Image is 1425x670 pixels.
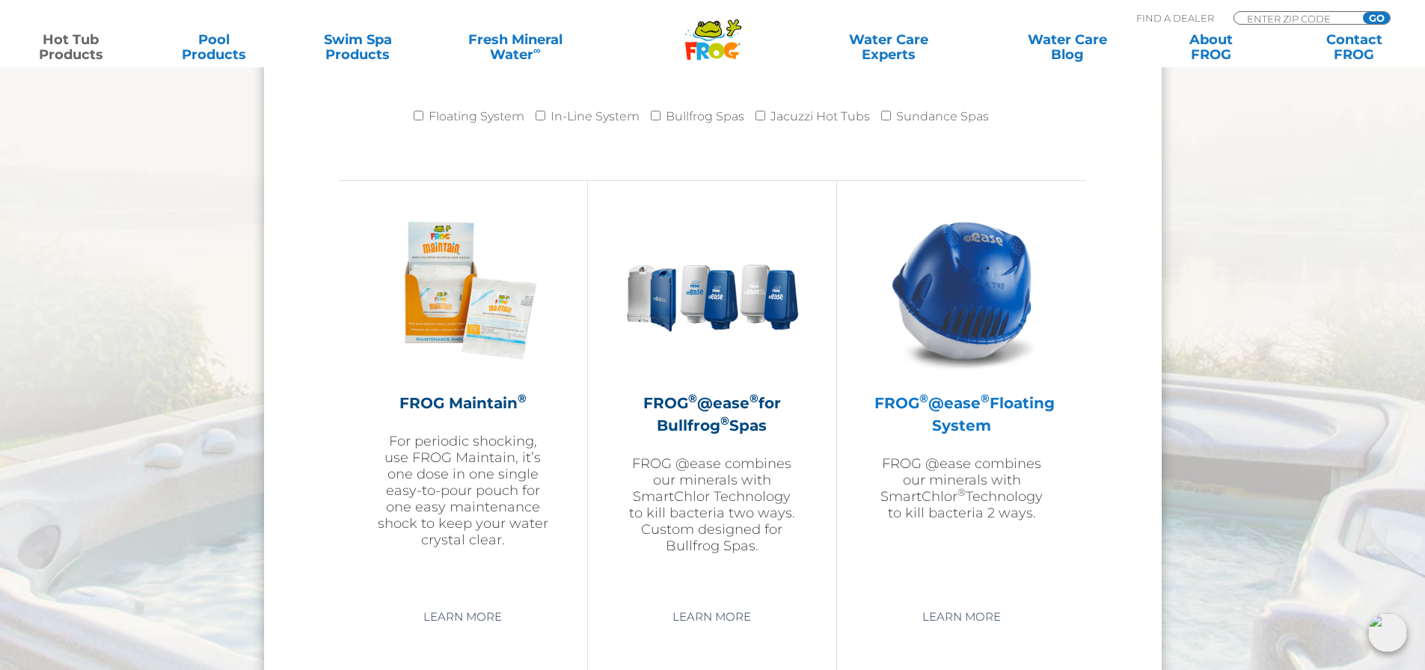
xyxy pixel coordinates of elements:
[376,433,550,548] p: For periodic shocking, use FROG Maintain, it’s one dose in one single easy-to-pour pouch for one ...
[750,391,759,405] sup: ®
[957,486,966,498] sup: ®
[655,603,768,630] a: Learn More
[625,203,799,377] img: bullfrog-product-hero-300x300.png
[874,455,1049,521] p: FROG @ease combines our minerals with SmartChlor Technology to kill bacteria 2 ways.
[905,603,1018,630] a: Learn More
[1363,12,1390,24] input: GO
[981,391,990,405] sup: ®
[688,391,697,405] sup: ®
[720,414,729,428] sup: ®
[874,203,1049,592] a: FROG®@ease®Floating SystemFROG @ease combines our minerals with SmartChlor®Technology to kill bac...
[798,32,979,62] a: Water CareExperts
[770,102,870,132] label: Jacuzzi Hot Tubs
[518,391,527,405] sup: ®
[1011,32,1123,62] a: Water CareBlog
[625,455,799,554] p: FROG @ease combines our minerals with SmartChlor Technology to kill bacteria two ways. Custom des...
[445,32,585,62] a: Fresh MineralWater∞
[1155,32,1266,62] a: AboutFROG
[625,203,799,592] a: FROG®@ease®for Bullfrog®SpasFROG @ease combines our minerals with SmartChlor Technology to kill b...
[551,102,640,132] label: In-Line System
[1136,11,1214,25] p: Find A Dealer
[376,203,550,592] a: FROG Maintain®For periodic shocking, use FROG Maintain, it’s one dose in one single easy-to-pour ...
[376,203,550,377] img: Frog_Maintain_Hero-2-v2-300x300.png
[896,102,989,132] label: Sundance Spas
[875,203,1049,377] img: hot-tub-product-atease-system-300x300.png
[874,392,1049,437] h2: FROG @ease Floating System
[1245,12,1346,25] input: Zip Code Form
[666,102,744,132] label: Bullfrog Spas
[1299,32,1410,62] a: ContactFROG
[302,32,414,62] a: Swim SpaProducts
[625,392,799,437] h2: FROG @ease for Bullfrog Spas
[429,102,524,132] label: Floating System
[406,603,519,630] a: Learn More
[533,44,541,56] sup: ∞
[1368,613,1407,652] img: openIcon
[376,392,550,414] h2: FROG Maintain
[15,32,126,62] a: Hot TubProducts
[159,32,270,62] a: PoolProducts
[919,391,928,405] sup: ®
